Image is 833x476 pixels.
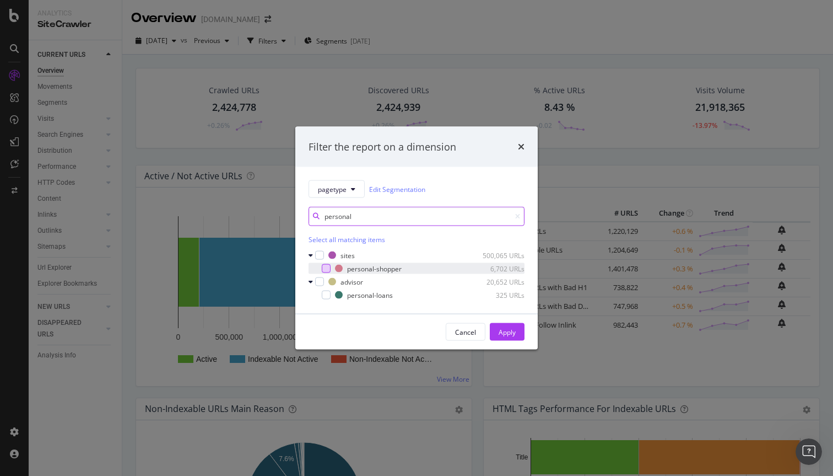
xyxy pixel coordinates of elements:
[470,290,524,299] div: 325 URLs
[347,264,402,273] div: personal-shopper
[347,290,393,299] div: personal-loans
[340,277,363,286] div: advisor
[446,323,485,341] button: Cancel
[490,323,524,341] button: Apply
[309,180,365,198] button: pagetype
[318,184,347,194] span: pagetype
[369,183,425,195] a: Edit Segmentation
[309,207,524,226] input: Search
[455,327,476,336] div: Cancel
[499,327,516,336] div: Apply
[470,264,524,273] div: 6,702 URLs
[295,126,538,350] div: modal
[340,250,355,260] div: sites
[470,277,524,286] div: 20,652 URLs
[309,140,456,154] div: Filter the report on a dimension
[796,438,822,465] iframe: Intercom live chat
[309,235,524,244] div: Select all matching items
[518,140,524,154] div: times
[470,250,524,260] div: 500,065 URLs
